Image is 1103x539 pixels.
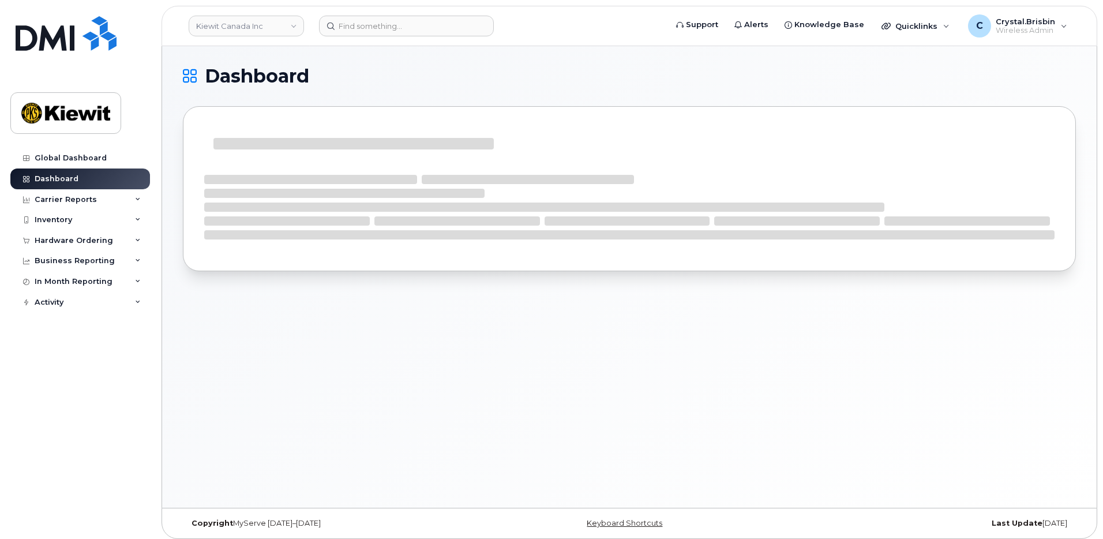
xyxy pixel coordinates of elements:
strong: Copyright [192,519,233,527]
a: Keyboard Shortcuts [587,519,662,527]
span: Dashboard [205,68,309,85]
div: MyServe [DATE]–[DATE] [183,519,481,528]
div: [DATE] [778,519,1076,528]
strong: Last Update [992,519,1042,527]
